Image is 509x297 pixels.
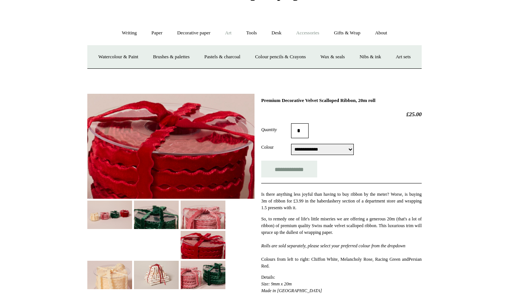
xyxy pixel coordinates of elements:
[261,126,291,133] label: Quantity
[171,23,217,43] a: Decorative paper
[261,243,405,248] em: Rolls are sold separately, please select your preferred colour from the dropdown
[261,275,275,280] span: Details:
[261,216,422,269] p: So, to remedy one of life's little miseries we are offering a generous 20m (that's a lot of ribbo...
[240,23,264,43] a: Tools
[91,47,145,67] a: Watercolour & Paint
[261,111,422,118] h2: £25.00
[290,23,326,43] a: Accessories
[261,288,322,293] em: Made in [GEOGRAPHIC_DATA]
[218,23,238,43] a: Art
[261,98,422,103] h1: Premium Decorative Velvet Scalloped Ribbon, 20m roll
[265,23,288,43] a: Desk
[248,47,312,67] a: Colour pencils & Crayons
[181,261,225,289] img: Premium Decorative Velvet Scalloped Ribbon, 20m roll
[327,23,367,43] a: Gifts & Wrap
[314,47,352,67] a: Wax & seals
[261,191,422,211] p: Is there anything less joyful than having to buy ribbon by the meter? Worse, is buying 3m of ribb...
[134,201,179,229] img: Premium Decorative Velvet Scalloped Ribbon, 20m roll
[145,23,169,43] a: Paper
[181,201,225,229] img: Premium Decorative Velvet Scalloped Ribbon, 20m roll
[181,231,225,259] img: Premium Decorative Velvet Scalloped Ribbon, 20m roll
[87,261,132,289] img: Premium Decorative Velvet Scalloped Ribbon, 20m roll
[261,144,291,151] label: Colour
[146,47,196,67] a: Brushes & palettes
[115,23,144,43] a: Writing
[134,261,179,289] img: Premium Decorative Velvet Scalloped Ribbon, 20m roll
[87,201,132,229] img: Premium Decorative Velvet Scalloped Ribbon, 20m roll
[197,47,247,67] a: Pastels & charcoal
[261,281,292,287] em: Size: 9mm x 20m
[87,94,254,199] img: Premium Decorative Velvet Scalloped Ribbon, 20m roll
[353,47,388,67] a: Nibs & ink
[368,23,394,43] a: About
[389,47,417,67] a: Art sets
[261,257,422,269] span: Persian Red.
